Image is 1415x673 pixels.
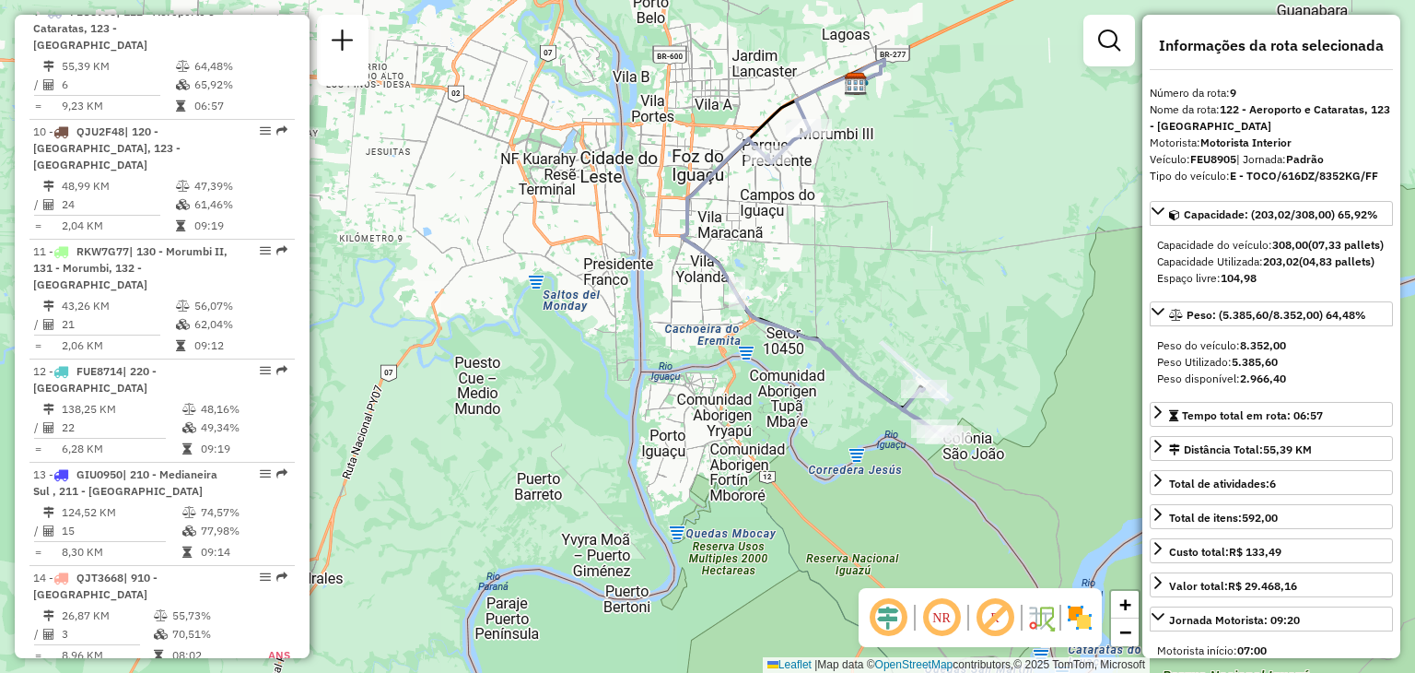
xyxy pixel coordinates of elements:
[176,79,190,90] i: % de utilização da cubagem
[33,244,228,291] span: | 130 - Morumbi II, 131 - Morumbi, 132 - [GEOGRAPHIC_DATA]
[61,522,181,540] td: 15
[247,646,291,665] td: ANS
[61,503,181,522] td: 124,52 KM
[1229,545,1281,559] strong: R$ 133,49
[260,572,271,583] em: Opções
[1150,230,1393,294] div: Capacidade: (203,02/308,00) 65,92%
[33,336,42,355] td: =
[200,543,287,561] td: 09:14
[33,571,158,601] span: 14 -
[193,315,287,334] td: 62,04%
[1230,86,1236,100] strong: 9
[33,571,158,601] span: | 910 - [GEOGRAPHIC_DATA]
[33,124,181,171] span: 10 -
[33,5,215,52] span: 9 -
[844,72,868,96] img: CDD Foz do Iguaçu
[33,97,42,115] td: =
[171,607,247,625] td: 55,73%
[70,5,116,18] span: FEU8905
[43,319,54,330] i: Total de Atividades
[276,468,287,479] em: Rota exportada
[176,220,185,231] i: Tempo total em rota
[33,522,42,540] td: /
[61,625,153,643] td: 3
[193,336,287,355] td: 09:12
[1190,152,1236,166] strong: FEU8905
[176,340,185,351] i: Tempo total em rota
[61,76,175,94] td: 6
[76,124,124,138] span: QJU2F48
[1065,603,1094,632] img: Exibir/Ocultar setores
[33,440,42,458] td: =
[200,503,287,522] td: 74,57%
[1228,579,1297,593] strong: R$ 29.468,16
[193,195,287,214] td: 61,46%
[1111,619,1139,646] a: Zoom out
[33,364,157,395] span: 12 -
[1150,135,1393,151] div: Motorista:
[61,217,175,235] td: 2,04 KM
[76,364,123,378] span: FUE8714
[76,244,129,258] span: RKW7G77
[1119,620,1131,643] span: −
[154,650,163,661] i: Tempo total em rota
[1157,371,1386,387] div: Peso disponível:
[61,400,181,419] td: 138,25 KM
[61,440,181,458] td: 6,28 KM
[1221,271,1257,285] strong: 104,98
[33,244,228,291] span: 11 -
[1169,578,1297,595] div: Valor total:
[61,195,175,214] td: 24
[1169,510,1278,526] div: Total de itens:
[875,658,953,671] a: OpenStreetMap
[1150,168,1393,184] div: Tipo do veículo:
[866,596,910,640] span: Ocultar deslocamento
[176,301,190,312] i: % de utilização do peso
[43,629,54,640] i: Total de Atividades
[1150,330,1393,395] div: Peso: (5.385,60/8.352,00) 64,48%
[767,658,812,671] a: Leaflet
[1169,477,1276,490] span: Total de atividades:
[171,646,247,665] td: 08:02
[61,607,153,625] td: 26,87 KM
[61,97,175,115] td: 9,23 KM
[200,400,287,419] td: 48,16%
[193,297,287,315] td: 56,07%
[193,217,287,235] td: 09:19
[43,525,54,537] i: Total de Atividades
[1091,22,1128,59] a: Exibir filtros
[193,76,287,94] td: 65,92%
[1232,355,1278,369] strong: 5.385,60
[1169,442,1312,458] div: Distância Total:
[1200,136,1292,149] strong: Motorista Interior
[33,217,42,235] td: =
[193,97,287,115] td: 06:57
[276,365,287,376] em: Rota exportada
[176,199,190,210] i: % de utilização da cubagem
[1150,470,1393,495] a: Total de atividades:6
[1240,338,1286,352] strong: 8.352,00
[1150,607,1393,632] a: Jornada Motorista: 09:20
[182,507,196,518] i: % de utilização do peso
[61,57,175,76] td: 55,39 KM
[43,422,54,433] i: Total de Atividades
[61,297,175,315] td: 43,26 KM
[61,336,175,355] td: 2,06 KM
[1236,152,1324,166] span: | Jornada:
[33,467,217,498] span: | 210 - Medianeira Sul , 211 - [GEOGRAPHIC_DATA]
[1157,354,1386,371] div: Peso Utilizado:
[973,596,1017,640] span: Exibir rótulo
[200,440,287,458] td: 09:19
[171,625,247,643] td: 70,51%
[1182,408,1323,422] span: Tempo total em rota: 06:57
[154,610,168,621] i: % de utilização do peso
[1150,85,1393,101] div: Número da rota:
[176,100,185,112] i: Tempo total em rota
[176,319,190,330] i: % de utilização da cubagem
[763,657,1150,673] div: Map data © contributors,© 2025 TomTom, Microsoft
[182,443,192,455] i: Tempo total em rota
[200,419,287,437] td: 49,34%
[1242,511,1278,525] strong: 592,00
[1157,237,1386,254] div: Capacidade do veículo:
[1169,612,1300,629] div: Jornada Motorista: 09:20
